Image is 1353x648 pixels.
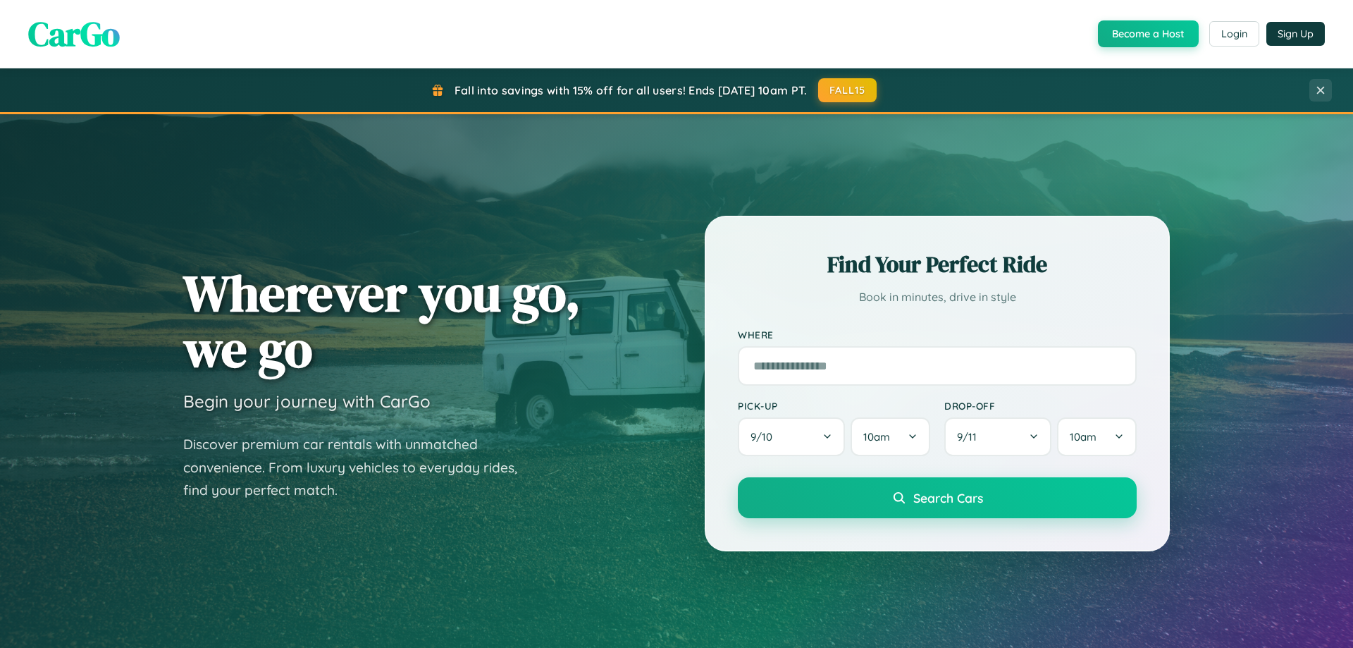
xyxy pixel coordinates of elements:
[1266,22,1325,46] button: Sign Up
[818,78,877,102] button: FALL15
[738,417,845,456] button: 9/10
[944,417,1051,456] button: 9/11
[863,430,890,444] span: 10am
[1098,20,1199,47] button: Become a Host
[944,400,1137,412] label: Drop-off
[957,430,984,444] span: 9 / 11
[750,430,779,444] span: 9 / 10
[738,329,1137,341] label: Where
[738,477,1137,518] button: Search Cars
[183,433,536,502] p: Discover premium car rentals with unmatched convenience. From luxury vehicles to everyday rides, ...
[1209,21,1259,47] button: Login
[851,417,930,456] button: 10am
[28,11,120,57] span: CarGo
[183,391,431,412] h3: Begin your journey with CarGo
[913,490,983,506] span: Search Cars
[1057,417,1137,456] button: 10am
[183,265,581,377] h1: Wherever you go, we go
[1070,430,1096,444] span: 10am
[738,287,1137,307] p: Book in minutes, drive in style
[738,400,930,412] label: Pick-up
[738,249,1137,280] h2: Find Your Perfect Ride
[455,83,808,97] span: Fall into savings with 15% off for all users! Ends [DATE] 10am PT.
